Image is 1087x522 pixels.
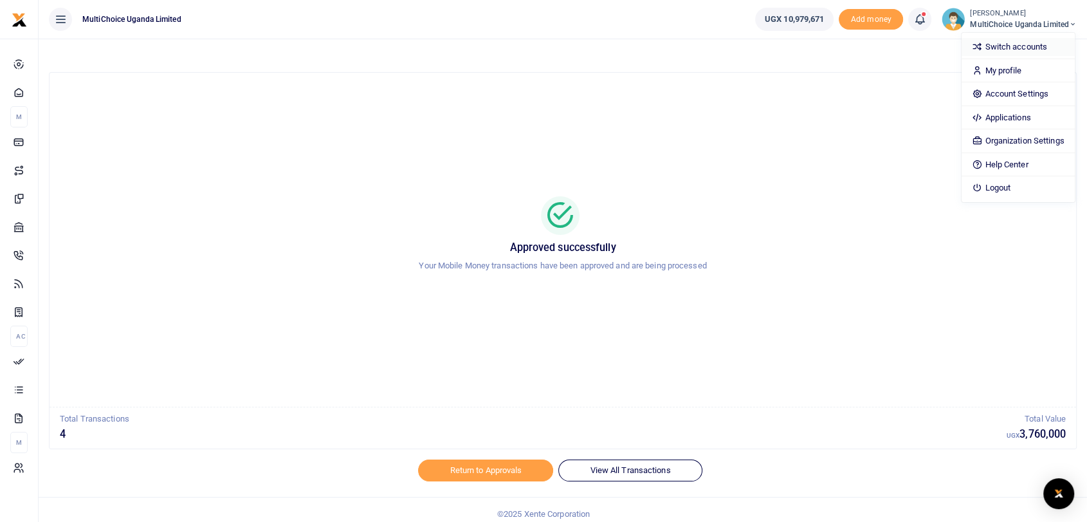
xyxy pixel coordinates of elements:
[942,8,1077,31] a: profile-user [PERSON_NAME] MultiChoice Uganda Limited
[962,179,1074,197] a: Logout
[750,8,839,31] li: Wallet ballance
[10,432,28,453] li: M
[10,326,28,347] li: Ac
[65,241,1061,254] h5: Approved successfully
[755,8,834,31] a: UGX 10,979,671
[12,12,27,28] img: logo-small
[970,8,1077,19] small: [PERSON_NAME]
[962,62,1074,80] a: My profile
[558,460,702,481] a: View All Transactions
[1007,432,1019,439] small: UGX
[839,14,903,23] a: Add money
[839,9,903,30] span: Add money
[970,19,1077,30] span: MultiChoice Uganda Limited
[65,259,1061,273] p: Your Mobile Money transactions have been approved and are being processed
[1007,428,1066,441] h5: 3,760,000
[942,8,965,31] img: profile-user
[839,9,903,30] li: Toup your wallet
[1007,413,1066,426] p: Total Value
[765,13,824,26] span: UGX 10,979,671
[962,109,1074,127] a: Applications
[962,156,1074,174] a: Help Center
[1043,478,1074,509] div: Open Intercom Messenger
[962,132,1074,150] a: Organization Settings
[60,413,1007,426] p: Total Transactions
[418,460,553,481] a: Return to Approvals
[12,14,27,24] a: logo-small logo-large logo-large
[60,428,1007,441] h5: 4
[10,106,28,127] li: M
[962,38,1074,56] a: Switch accounts
[77,14,187,25] span: MultiChoice Uganda Limited
[962,85,1074,103] a: Account Settings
